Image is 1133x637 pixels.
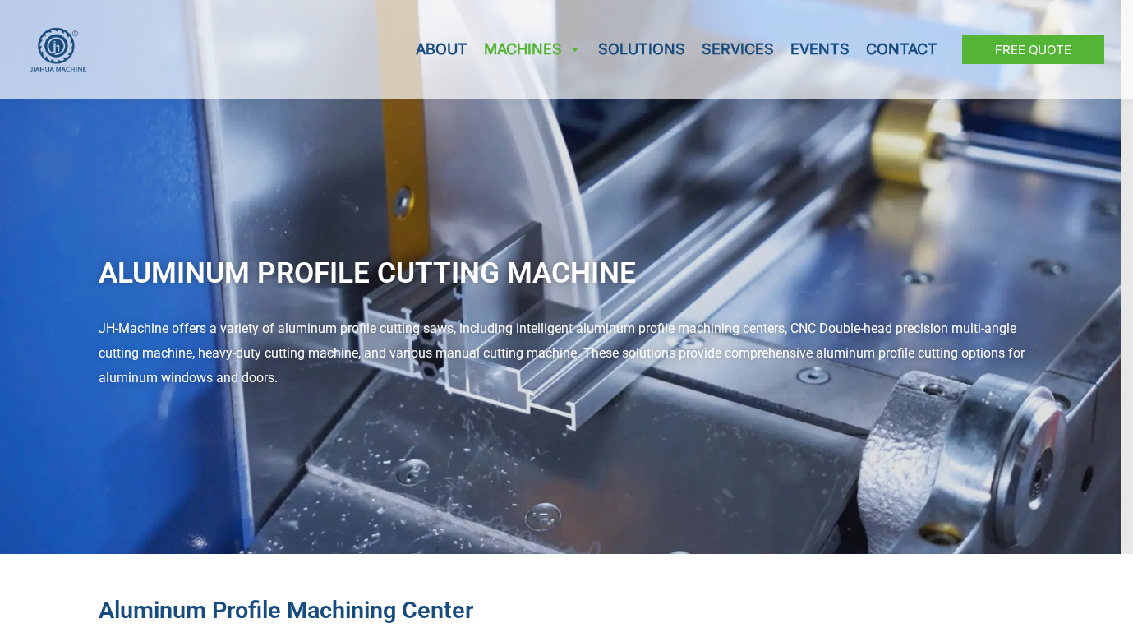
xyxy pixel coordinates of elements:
h2: aluminum profile machining center [99,595,1035,625]
h1: Aluminum Profile Cutting Machine [99,247,1035,300]
a: Free Quote [962,35,1104,64]
div: JH-Machine offers a variety of aluminum profile cutting saws, including intelligent aluminum prof... [99,316,1035,390]
img: JH Aluminium Window & Door Processing Machines [29,27,87,72]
